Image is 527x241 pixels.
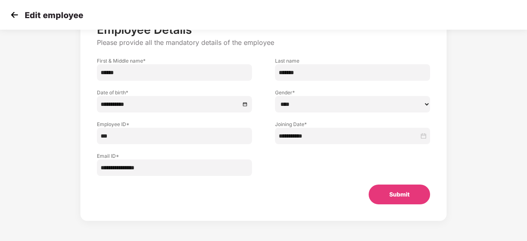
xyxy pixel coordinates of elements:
[8,9,21,21] img: svg+xml;base64,PHN2ZyB4bWxucz0iaHR0cDovL3d3dy53My5vcmcvMjAwMC9zdmciIHdpZHRoPSIzMCIgaGVpZ2h0PSIzMC...
[97,38,430,47] p: Please provide all the mandatory details of the employee
[275,57,430,64] label: Last name
[97,89,252,96] label: Date of birth
[369,185,430,204] button: Submit
[97,152,252,159] label: Email ID
[97,23,430,37] p: Employee Details
[275,89,430,96] label: Gender
[97,121,252,128] label: Employee ID
[97,57,252,64] label: First & Middle name
[25,10,83,20] p: Edit employee
[275,121,430,128] label: Joining Date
